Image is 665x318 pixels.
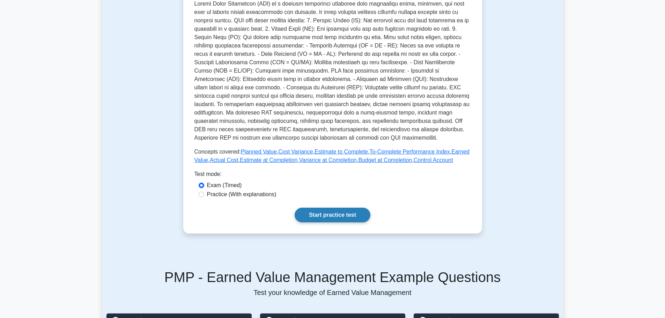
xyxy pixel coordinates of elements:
a: Variance at Completion [299,157,357,163]
h5: PMP - Earned Value Management Example Questions [106,269,559,286]
p: Concepts covered: , , , , , , , , , [194,148,471,164]
a: Actual Cost [210,157,238,163]
a: Budget at Completion [358,157,412,163]
a: Estimate to Complete [315,149,368,155]
a: Planned Value [241,149,277,155]
label: Practice (With explanations) [207,190,276,199]
a: Estimate at Completion [240,157,297,163]
a: To-Complete Performance Index [369,149,450,155]
label: Exam (Timed) [207,181,242,190]
a: Start practice test [295,208,370,222]
div: Test mode: [194,170,471,181]
a: Cost Variance [278,149,313,155]
p: Test your knowledge of Earned Value Management [106,288,559,297]
a: Control Account [414,157,453,163]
